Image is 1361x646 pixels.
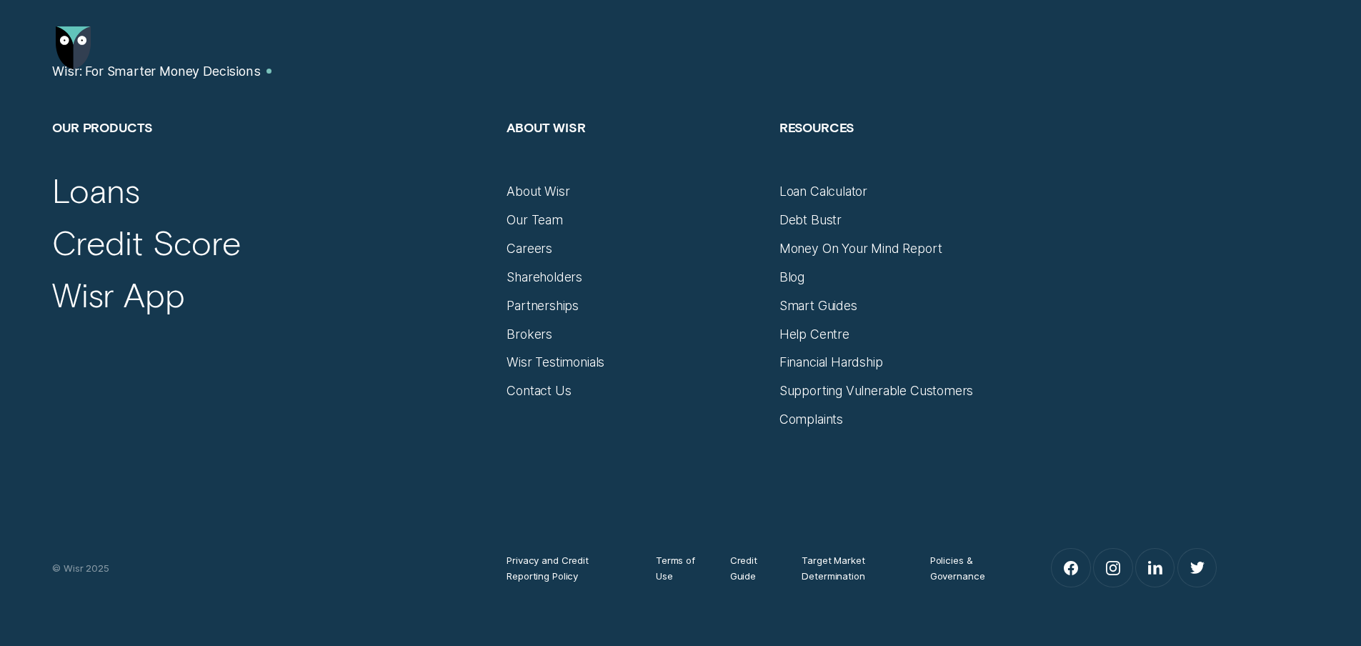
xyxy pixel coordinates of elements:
[930,552,1007,584] a: Policies & Governance
[507,552,627,584] a: Privacy and Credit Reporting Policy
[44,560,499,576] div: © Wisr 2025
[779,241,942,257] a: Money On Your Mind Report
[507,383,571,399] a: Contact Us
[779,119,1036,184] h2: Resources
[56,26,91,69] img: Wisr
[779,184,867,199] a: Loan Calculator
[507,269,582,285] a: Shareholders
[52,170,139,212] a: Loans
[507,327,552,342] a: Brokers
[779,383,974,399] a: Supporting Vulnerable Customers
[779,354,883,370] a: Financial Hardship
[507,354,604,370] a: Wisr Testimonials
[779,269,804,285] a: Blog
[779,212,842,228] a: Debt Bustr
[1094,549,1132,587] a: Instagram
[656,552,702,584] a: Terms of Use
[802,552,901,584] a: Target Market Determination
[779,298,857,314] a: Smart Guides
[1136,549,1174,587] a: LinkedIn
[1178,549,1216,587] a: Twitter
[52,119,491,184] h2: Our Products
[507,241,552,257] a: Careers
[730,552,774,584] a: Credit Guide
[779,327,849,342] a: Help Centre
[507,119,763,184] h2: About Wisr
[1052,549,1090,587] a: Facebook
[507,298,579,314] a: Partnerships
[52,274,184,316] a: Wisr App
[779,412,843,427] a: Complaints
[52,222,241,264] a: Credit Score
[507,184,569,199] a: About Wisr
[507,212,563,228] a: Our Team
